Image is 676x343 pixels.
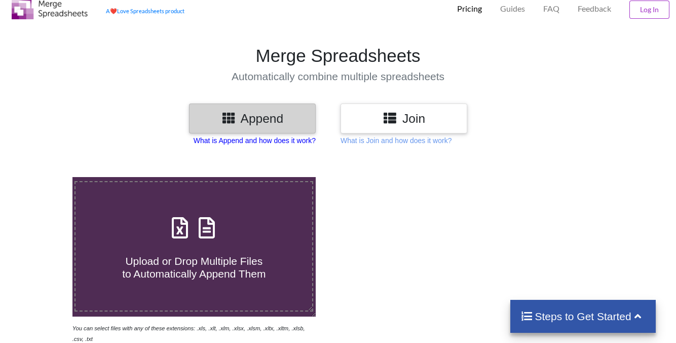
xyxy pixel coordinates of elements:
p: What is Join and how does it work? [341,135,452,146]
h3: Join [348,111,460,126]
span: Upload or Drop Multiple Files to Automatically Append Them [122,255,266,280]
i: You can select files with any of these extensions: .xls, .xlt, .xlm, .xlsx, .xlsm, .xltx, .xltm, ... [72,325,305,342]
h4: Steps to Get Started [520,310,646,323]
p: Guides [500,4,525,14]
p: Pricing [457,4,482,14]
p: What is Append and how does it work? [194,135,316,146]
h3: Append [197,111,308,126]
span: heart [110,8,117,14]
span: Feedback [578,5,611,13]
p: FAQ [543,4,559,14]
a: AheartLove Spreadsheets product [106,8,184,14]
button: Log In [629,1,669,19]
